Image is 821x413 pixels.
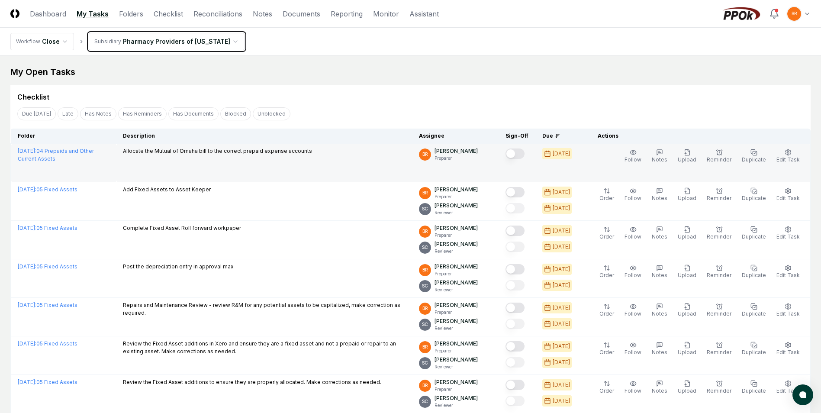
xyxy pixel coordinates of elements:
[435,348,478,354] p: Preparer
[652,233,667,240] span: Notes
[678,195,696,201] span: Upload
[678,387,696,394] span: Upload
[623,378,643,397] button: Follow
[553,281,570,289] div: [DATE]
[707,233,731,240] span: Reminder
[435,194,478,200] p: Preparer
[435,271,478,277] p: Preparer
[776,272,800,278] span: Edit Task
[678,310,696,317] span: Upload
[435,402,478,409] p: Reviewer
[435,287,478,293] p: Reviewer
[18,340,36,347] span: [DATE] :
[740,224,768,242] button: Duplicate
[707,272,731,278] span: Reminder
[742,349,766,355] span: Duplicate
[740,186,768,204] button: Duplicate
[18,302,36,308] span: [DATE] :
[505,280,525,290] button: Mark complete
[553,381,570,389] div: [DATE]
[707,195,731,201] span: Reminder
[775,378,802,397] button: Edit Task
[553,397,570,405] div: [DATE]
[331,9,363,19] a: Reporting
[18,186,77,193] a: [DATE]:05 Fixed Assets
[705,186,733,204] button: Reminder
[10,66,811,78] div: My Open Tasks
[786,6,802,22] button: BR
[652,310,667,317] span: Notes
[599,233,614,240] span: Order
[625,349,641,355] span: Follow
[625,310,641,317] span: Follow
[553,342,570,350] div: [DATE]
[30,9,66,19] a: Dashboard
[435,147,478,155] p: [PERSON_NAME]
[705,263,733,281] button: Reminder
[650,301,669,319] button: Notes
[623,186,643,204] button: Follow
[776,156,800,163] span: Edit Task
[776,233,800,240] span: Edit Task
[598,186,616,204] button: Order
[676,147,698,165] button: Upload
[505,226,525,236] button: Mark complete
[553,358,570,366] div: [DATE]
[422,398,428,405] span: SC
[676,378,698,397] button: Upload
[625,387,641,394] span: Follow
[775,301,802,319] button: Edit Task
[505,341,525,352] button: Mark complete
[707,387,731,394] span: Reminder
[705,378,733,397] button: Reminder
[435,364,478,370] p: Reviewer
[742,233,766,240] span: Duplicate
[775,186,802,204] button: Edit Task
[253,107,290,120] button: Unblocked
[678,156,696,163] span: Upload
[623,147,643,165] button: Follow
[623,263,643,281] button: Follow
[705,224,733,242] button: Reminder
[591,132,804,140] div: Actions
[676,263,698,281] button: Upload
[652,195,667,201] span: Notes
[18,148,94,162] a: [DATE]:04 Prepaids and Other Current Assets
[77,9,109,19] a: My Tasks
[154,9,183,19] a: Checklist
[598,224,616,242] button: Order
[422,151,428,158] span: BR
[652,387,667,394] span: Notes
[422,244,428,251] span: SC
[553,265,570,273] div: [DATE]
[792,384,813,405] button: atlas-launcher
[676,301,698,319] button: Upload
[553,320,570,328] div: [DATE]
[18,340,77,347] a: [DATE]:05 Fixed Assets
[776,387,800,394] span: Edit Task
[705,340,733,358] button: Reminder
[10,33,245,50] nav: breadcrumb
[123,147,312,155] p: Allocate the Mutual of Omaha bill to the correct prepaid expense accounts
[598,340,616,358] button: Order
[553,243,570,251] div: [DATE]
[676,224,698,242] button: Upload
[652,156,667,163] span: Notes
[625,156,641,163] span: Follow
[740,340,768,358] button: Duplicate
[10,9,19,18] img: Logo
[17,107,56,120] button: Due Today
[553,204,570,212] div: [DATE]
[435,356,478,364] p: [PERSON_NAME]
[11,129,116,144] th: Folder
[598,263,616,281] button: Order
[553,304,570,312] div: [DATE]
[435,263,478,271] p: [PERSON_NAME]
[650,224,669,242] button: Notes
[499,129,535,144] th: Sign-Off
[18,148,36,154] span: [DATE] :
[650,263,669,281] button: Notes
[435,301,478,309] p: [PERSON_NAME]
[740,301,768,319] button: Duplicate
[705,301,733,319] button: Reminder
